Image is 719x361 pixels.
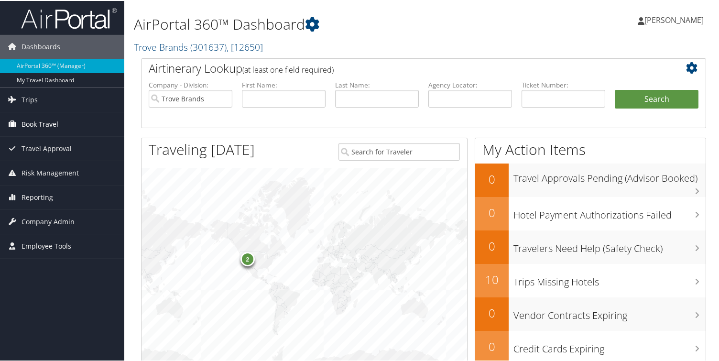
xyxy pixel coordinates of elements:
[149,59,652,76] h2: Airtinerary Lookup
[335,79,419,89] label: Last Name:
[21,6,117,29] img: airportal-logo.png
[428,79,512,89] label: Agency Locator:
[149,79,232,89] label: Company - Division:
[22,185,53,208] span: Reporting
[513,270,706,288] h3: Trips Missing Hotels
[134,13,520,33] h1: AirPortal 360™ Dashboard
[475,304,509,320] h2: 0
[338,142,460,160] input: Search for Traveler
[475,204,509,220] h2: 0
[475,139,706,159] h1: My Action Items
[475,163,706,196] a: 0Travel Approvals Pending (Advisor Booked)
[22,111,58,135] span: Book Travel
[149,139,255,159] h1: Traveling [DATE]
[475,230,706,263] a: 0Travelers Need Help (Safety Check)
[242,64,334,74] span: (at least one field required)
[475,271,509,287] h2: 10
[22,34,60,58] span: Dashboards
[513,166,706,184] h3: Travel Approvals Pending (Advisor Booked)
[22,87,38,111] span: Trips
[240,251,254,265] div: 2
[22,233,71,257] span: Employee Tools
[22,209,75,233] span: Company Admin
[644,14,704,24] span: [PERSON_NAME]
[513,236,706,254] h3: Travelers Need Help (Safety Check)
[475,296,706,330] a: 0Vendor Contracts Expiring
[190,40,227,53] span: ( 301637 )
[513,337,706,355] h3: Credit Cards Expiring
[638,5,713,33] a: [PERSON_NAME]
[475,338,509,354] h2: 0
[227,40,263,53] span: , [ 12650 ]
[242,79,326,89] label: First Name:
[475,263,706,296] a: 10Trips Missing Hotels
[475,237,509,253] h2: 0
[522,79,605,89] label: Ticket Number:
[134,40,263,53] a: Trove Brands
[475,170,509,186] h2: 0
[22,136,72,160] span: Travel Approval
[22,160,79,184] span: Risk Management
[513,203,706,221] h3: Hotel Payment Authorizations Failed
[475,196,706,230] a: 0Hotel Payment Authorizations Failed
[513,303,706,321] h3: Vendor Contracts Expiring
[615,89,698,108] button: Search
